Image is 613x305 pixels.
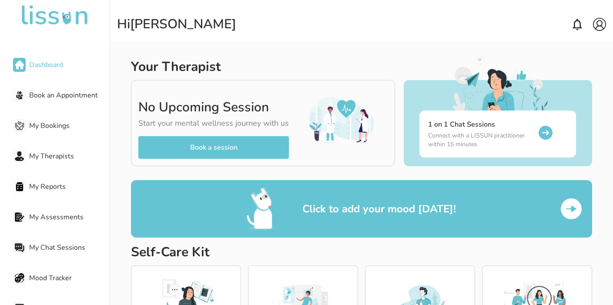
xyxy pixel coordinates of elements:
span: My Reports [29,181,110,192]
span: Dashboard [29,60,110,70]
span: My Bookings [29,121,110,131]
span: Mood Tracker [29,273,110,283]
h6: 1 on 1 Chat Sessions [428,119,533,130]
h2: Self-Care Kit [131,245,592,260]
img: new Image [309,87,374,153]
span: My Assessments [29,212,110,222]
img: My Chat Sessions [15,243,24,252]
p: No Upcoming Session [138,100,289,115]
span: My Chat Sessions [29,242,110,253]
img: arraow [564,202,578,216]
span: My Therapists [29,151,110,161]
img: undefined [20,5,90,26]
span: Book an Appointment [29,90,110,101]
img: My Assessments [15,212,24,222]
img: Mood Tracker [15,273,24,283]
img: Dashboard [15,60,24,70]
button: Book a session [138,136,289,159]
img: My Reports [15,182,24,191]
div: Hi [PERSON_NAME] [117,17,236,32]
img: My Therapists [15,151,24,161]
img: My Bookings [15,121,24,131]
h2: Your Therapist [131,59,221,75]
p: Connect with a LISSUN practitioner within 15 minutes [428,131,533,149]
img: account.svg [593,18,606,31]
p: Click to add your mood [DATE]! [302,202,456,216]
img: rightArrow.svg [539,126,553,140]
p: Start your mental wellness journey with us [138,115,289,136]
img: Book an Appointment [15,90,24,100]
img: mood emo [246,187,275,231]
